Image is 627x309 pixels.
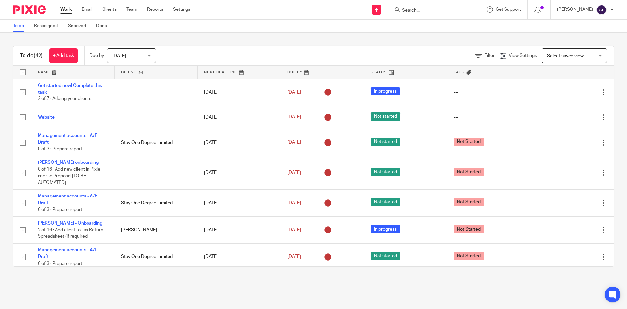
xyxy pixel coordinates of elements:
span: Get Support [496,7,521,12]
a: Website [38,115,55,120]
span: [DATE] [112,54,126,58]
span: Not started [371,112,400,121]
a: Management accounts - A/F Draft [38,194,97,205]
span: View Settings [509,53,537,58]
a: [PERSON_NAME] onboarding [38,160,99,165]
a: Management accounts - A/F Draft [38,248,97,259]
span: 0 of 3 · Prepare report [38,207,82,212]
span: [DATE] [287,140,301,145]
p: [PERSON_NAME] [557,6,593,13]
span: 0 of 3 · Prepare report [38,147,82,151]
span: Not Started [454,168,484,176]
span: [DATE] [287,170,301,175]
div: --- [454,114,524,121]
img: Pixie [13,5,46,14]
span: Select saved view [547,54,584,58]
span: [DATE] [287,254,301,259]
span: Not started [371,252,400,260]
td: [DATE] [198,79,281,106]
td: [DATE] [198,156,281,190]
td: [DATE] [198,190,281,216]
span: Tags [454,70,465,74]
a: Snoozed [68,20,91,32]
td: Stay One Degree Limited [115,244,198,270]
span: [DATE] [287,115,301,120]
span: Not Started [454,252,484,260]
a: Reports [147,6,163,13]
div: --- [454,89,524,95]
span: Not Started [454,225,484,233]
span: In progress [371,87,400,95]
td: [DATE] [198,216,281,243]
a: Settings [173,6,190,13]
span: 2 of 7 · Adding your clients [38,96,91,101]
a: + Add task [49,48,78,63]
td: [DATE] [198,244,281,270]
img: svg%3E [596,5,607,15]
span: [DATE] [287,201,301,205]
h1: To do [20,52,43,59]
span: Not Started [454,198,484,206]
span: 0 of 16 · Add new client in Pixie and Go Proposal [TO BE AUTOMATED] [38,167,100,185]
a: Email [82,6,92,13]
span: Not Started [454,138,484,146]
a: To do [13,20,29,32]
span: Not started [371,138,400,146]
span: In progress [371,225,400,233]
a: Done [96,20,112,32]
input: Search [401,8,460,14]
span: 0 of 3 · Prepare report [38,261,82,266]
a: Management accounts - A/F Draft [38,133,97,145]
a: Get started now! Complete this task [38,83,102,94]
td: [DATE] [198,129,281,156]
td: [PERSON_NAME] [115,216,198,243]
span: [DATE] [287,228,301,232]
a: Work [60,6,72,13]
td: [DATE] [198,106,281,129]
span: [DATE] [287,90,301,94]
td: Stay One Degree Limited [115,190,198,216]
a: Reassigned [34,20,63,32]
a: [PERSON_NAME] - Onboarding [38,221,102,226]
a: Team [126,6,137,13]
span: Not started [371,168,400,176]
span: Filter [484,53,495,58]
span: Not started [371,198,400,206]
span: 2 of 16 · Add client to Tax Return Spreadsheet (if required) [38,228,103,239]
span: (42) [34,53,43,58]
td: Stay One Degree Limited [115,129,198,156]
p: Due by [89,52,104,59]
a: Clients [102,6,117,13]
